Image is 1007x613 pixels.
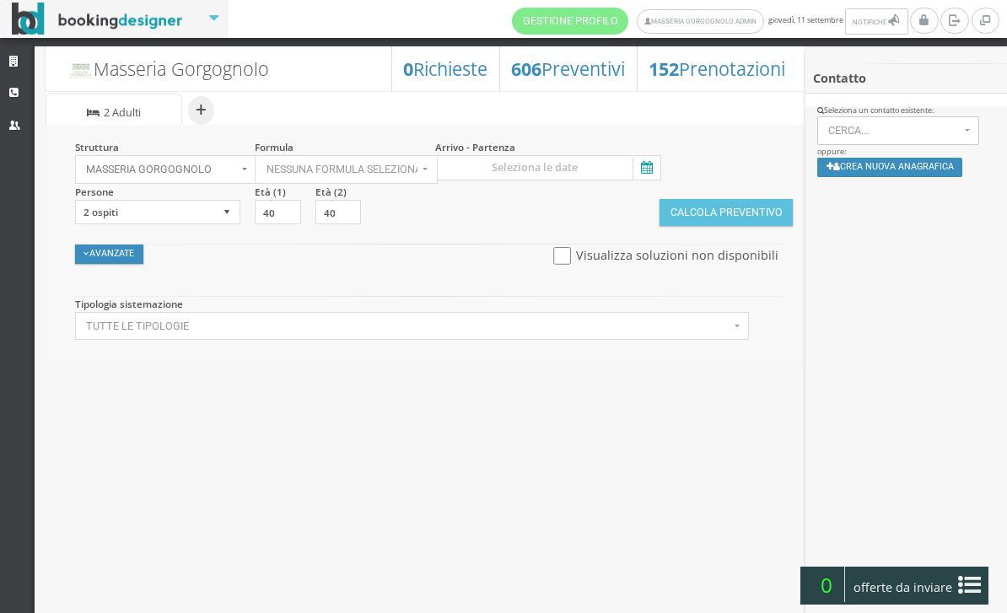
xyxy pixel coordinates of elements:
[805,105,1007,188] div: oppure:
[817,105,996,116] div: Seleziona un contatto esistente:
[12,3,183,35] img: BookingDesigner.com
[637,9,764,34] a: Masseria Gorgognolo Admin
[512,8,910,35] span: giovedì, 11 settembre
[845,8,907,35] button: Notifiche
[512,8,628,35] a: Gestione Profilo
[828,125,960,137] span: Cerca...
[817,116,980,145] button: Cerca...
[817,158,963,177] button: Crea nuova anagrafica
[848,574,958,601] span: offerte da inviare
[808,567,845,602] span: 0
[813,70,866,86] b: Contatto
